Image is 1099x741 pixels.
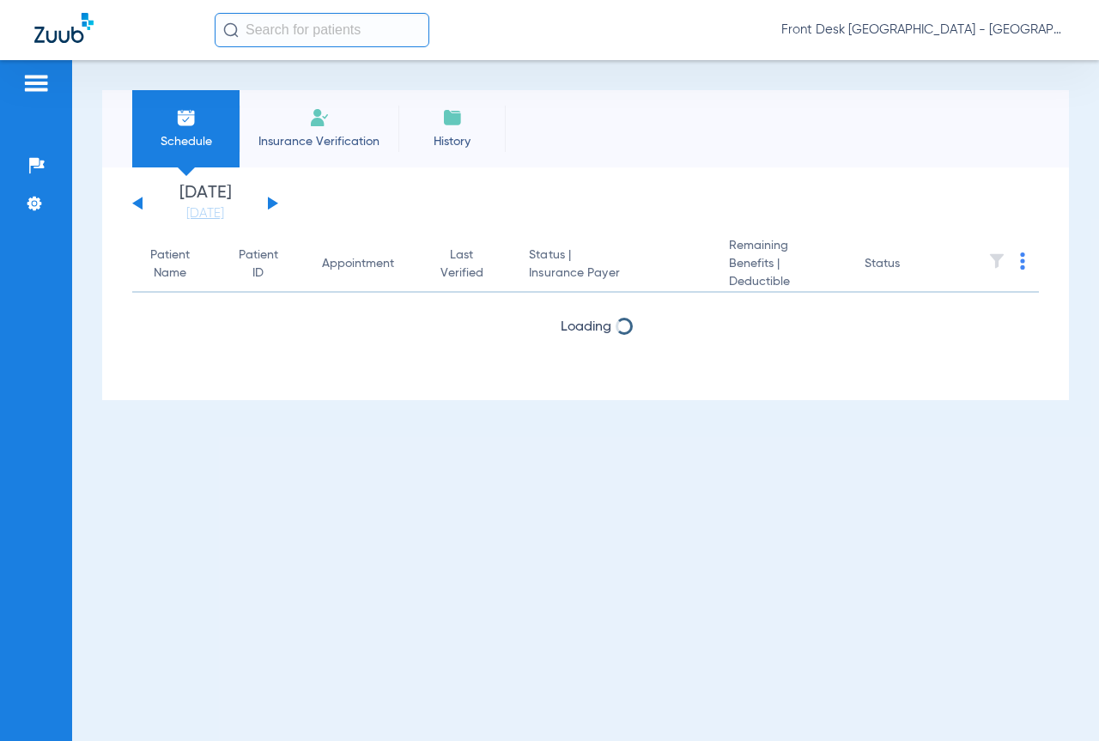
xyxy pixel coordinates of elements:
th: Status | [515,237,714,293]
img: hamburger-icon [22,73,50,94]
img: Zuub Logo [34,13,94,43]
img: Manual Insurance Verification [309,107,330,128]
img: Search Icon [223,22,239,38]
div: Patient Name [146,246,195,282]
img: Schedule [176,107,197,128]
li: [DATE] [154,185,257,222]
div: Appointment [322,255,410,273]
div: Appointment [322,255,394,273]
div: Last Verified [438,246,487,282]
span: History [411,133,493,150]
div: Patient ID [238,246,294,282]
th: Remaining Benefits | [715,237,851,293]
span: Insurance Payer [529,264,701,282]
input: Search for patients [215,13,429,47]
span: Insurance Verification [252,133,386,150]
div: Last Verified [438,246,502,282]
div: Patient Name [146,246,210,282]
th: Status [851,237,967,293]
a: [DATE] [154,205,257,222]
div: Patient ID [238,246,279,282]
span: Deductible [729,273,837,291]
span: Schedule [145,133,227,150]
img: filter.svg [988,252,1005,270]
img: History [442,107,463,128]
img: group-dot-blue.svg [1020,252,1025,270]
span: Loading [561,320,611,334]
span: Front Desk [GEOGRAPHIC_DATA] - [GEOGRAPHIC_DATA] | My Community Dental Centers [781,21,1065,39]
